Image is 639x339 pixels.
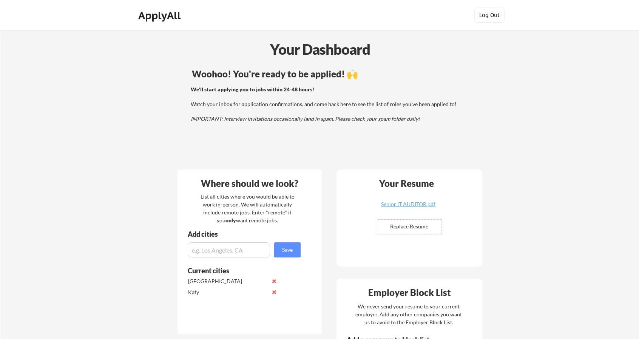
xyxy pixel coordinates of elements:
div: List all cities where you would be able to work in-person. We will automatically include remote j... [196,193,299,224]
div: We never send your resume to your current employer. Add any other companies you want us to avoid ... [355,302,463,326]
div: Where should we look? [179,179,320,188]
div: Watch your inbox for application confirmations, and come back here to see the list of roles you'v... [191,86,463,123]
div: Senior IT AUDITOR.pdf [363,202,453,207]
div: Woohoo! You're ready to be applied! 🙌 [192,69,464,79]
button: Log Out [474,8,505,23]
div: Current cities [188,267,292,274]
div: Katy [188,288,268,296]
div: Employer Block List [340,288,480,297]
em: IMPORTANT: Interview invitations occasionally land in spam. Please check your spam folder daily! [191,116,420,122]
div: Your Resume [369,179,444,188]
div: Your Dashboard [1,39,639,60]
div: Add cities [188,231,303,237]
button: Save [274,242,301,257]
strong: We'll start applying you to jobs within 24-48 hours! [191,86,314,92]
strong: only [225,217,236,223]
input: e.g. Los Angeles, CA [188,242,270,257]
div: ApplyAll [138,9,183,22]
a: Senior IT AUDITOR.pdf [363,202,453,213]
div: [GEOGRAPHIC_DATA] [188,277,268,285]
